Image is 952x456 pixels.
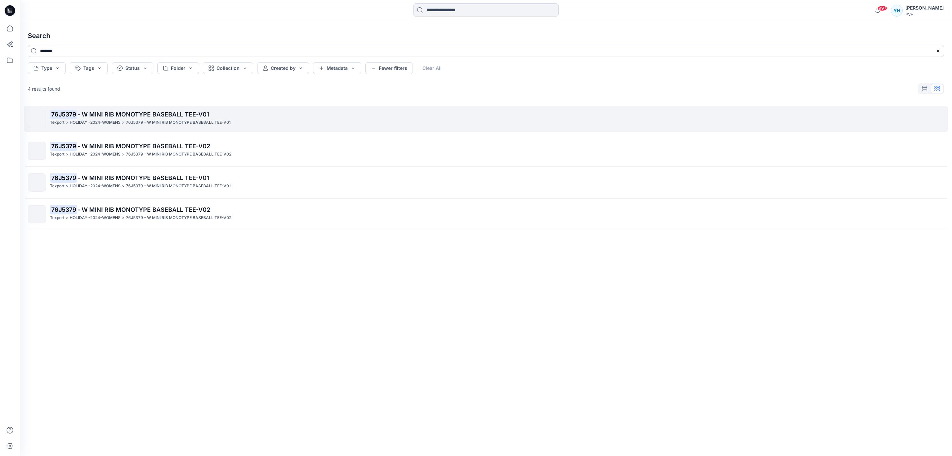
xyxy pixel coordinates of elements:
span: - W MINI RIB MONOTYPE BASEBALL TEE-V01 [77,111,209,118]
button: Status [112,62,153,74]
p: HOLIDAY -2024-WOMENS [70,183,121,190]
p: HOLIDAY -2024-WOMENS [70,119,121,126]
a: 76J5379- W MINI RIB MONOTYPE BASEBALL TEE-V01Texport>HOLIDAY -2024-WOMENS>76J5379 - W MINI RIB MO... [24,169,948,196]
p: > [66,214,68,221]
button: Type [28,62,66,74]
span: 99+ [877,6,887,11]
p: > [66,183,68,190]
p: > [122,119,125,126]
p: > [122,151,125,158]
mark: 76J5379 [50,173,77,182]
a: 76J5379- W MINI RIB MONOTYPE BASEBALL TEE-V02Texport>HOLIDAY -2024-WOMENS>76J5379 - W MINI RIB MO... [24,138,948,164]
span: - W MINI RIB MONOTYPE BASEBALL TEE-V02 [77,143,210,150]
p: Texport [50,183,64,190]
div: PVH [905,12,944,17]
p: Texport [50,119,64,126]
button: Collection [203,62,253,74]
mark: 76J5379 [50,205,77,214]
div: YH [891,5,903,17]
p: Texport [50,151,64,158]
p: 76J5379 - W MINI RIB MONOTYPE BASEBALL TEE-V02 [126,151,231,158]
p: 76J5379 - W MINI RIB MONOTYPE BASEBALL TEE-V01 [126,183,231,190]
span: - W MINI RIB MONOTYPE BASEBALL TEE-V01 [77,174,209,181]
p: Texport [50,214,64,221]
p: > [122,183,125,190]
p: 76J5379 - W MINI RIB MONOTYPE BASEBALL TEE-V01 [126,119,231,126]
button: Fewer filters [365,62,413,74]
p: > [66,119,68,126]
p: > [122,214,125,221]
a: 76J5379- W MINI RIB MONOTYPE BASEBALL TEE-V01Texport>HOLIDAY -2024-WOMENS>76J5379 - W MINI RIB MO... [24,106,948,132]
p: 4 results found [28,85,60,92]
button: Created by [257,62,309,74]
mark: 76J5379 [50,110,77,119]
div: [PERSON_NAME] [905,4,944,12]
p: > [66,151,68,158]
mark: 76J5379 [50,141,77,151]
p: HOLIDAY -2024-WOMENS [70,151,121,158]
p: HOLIDAY -2024-WOMENS [70,214,121,221]
button: Folder [157,62,199,74]
button: Tags [70,62,108,74]
p: 76J5379 - W MINI RIB MONOTYPE BASEBALL TEE-V02 [126,214,231,221]
h4: Search [22,26,949,45]
a: 76J5379- W MINI RIB MONOTYPE BASEBALL TEE-V02Texport>HOLIDAY -2024-WOMENS>76J5379 - W MINI RIB MO... [24,201,948,227]
span: - W MINI RIB MONOTYPE BASEBALL TEE-V02 [77,206,210,213]
button: Metadata [313,62,361,74]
